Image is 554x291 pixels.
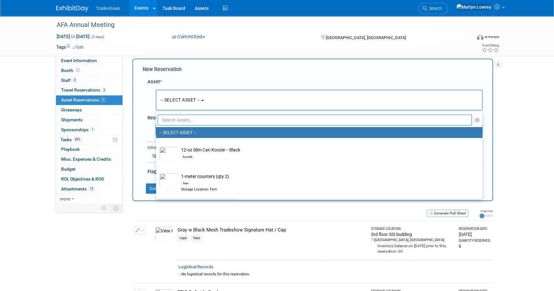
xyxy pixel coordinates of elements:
a: Budget [56,165,123,174]
a: Playbook [56,145,123,154]
button: Committed [170,34,208,40]
div: Image Size [479,209,493,213]
span: Travel Reservations [61,87,107,93]
span: Staff [61,78,77,83]
div: No logistical records for this reservation. [178,271,490,277]
span: Shipments [61,117,83,122]
a: more [56,194,123,204]
span: Search [427,6,442,11]
span: Booth not reserved yet [75,68,81,73]
label: -- SELECT ASSET -- [159,128,476,137]
span: 12 [88,186,95,191]
span: 1 [90,127,95,132]
div: Reservation Date: [459,227,490,231]
a: Attachments12 [56,184,123,194]
button: Generate Pull Sheet [427,210,468,217]
span: Tasks [60,137,82,142]
span: [GEOGRAPHIC_DATA], [GEOGRAPHIC_DATA] [326,35,406,40]
td: 1-meter counters (qty 2) [178,173,470,192]
a: Event Information [56,56,123,66]
a: Edit [73,45,83,50]
div: Advanced Options [147,145,483,151]
span: ROI, Objectives & ROO [61,176,104,182]
div: Storage Location: [371,227,453,231]
div: 3rd floor SSI building [371,231,453,238]
td: 12-oz Slim Can Koozie -- Black [178,147,470,161]
a: Logistical Records [178,264,213,269]
a: Tasks69% [56,135,123,145]
span: Flag: [147,169,158,174]
a: ROI, Objectives & ROO [56,174,123,184]
span: Budget [61,166,75,172]
div: Inventory balance on [DATE] prior to this reservation: 60 [371,243,453,254]
td: Toggle Event Tabs [110,204,123,212]
a: Search [418,3,448,14]
a: Staff3 [56,76,123,85]
span: 3 [72,78,77,83]
span: Attachments [61,186,95,191]
div: 6 [459,243,490,249]
span: (3 days) [91,35,104,39]
a: Travel Reservations3 [56,85,123,95]
input: Search Assets... [158,115,472,125]
span: Tradeshows [96,6,120,11]
span: Sponsorships [61,127,95,132]
a: Sponsorships1 [56,125,123,135]
a: Misc. Expenses & Credits [56,155,123,164]
span: 3 [102,88,107,93]
div: Reservation Notes [147,115,483,121]
span: 69% [73,137,82,142]
span: 4 [101,98,106,102]
div: Asset [147,78,483,85]
a: Booth [56,66,123,76]
span: to [70,34,76,39]
div: hats [191,235,202,241]
div: AFA Annual Meeting [54,19,462,31]
img: Matlyn Lowrey [456,4,492,11]
td: Tags [56,44,83,50]
span: Misc. Expenses & Credits [61,157,111,162]
div: fern [181,181,191,186]
img: ExhibitDay [56,5,88,12]
a: Asset Reservations4 [56,95,123,105]
span: Giveaways [61,107,82,112]
button: Submit [146,183,167,194]
div: In-Person [484,35,499,39]
div: caps [178,235,189,241]
span: Booth [61,68,81,73]
img: Format-Inperson.png [477,34,483,39]
button: -- SELECT ASSET -- [156,90,483,110]
div: koozie [181,154,194,159]
span: Event Information [61,58,97,63]
span: New Reservation [143,66,182,72]
div: Event Format [433,33,499,43]
span: [DATE] [DATE] [56,34,90,39]
td: Personalize Event Tab Strip [99,204,110,212]
span: Playbook [61,147,80,152]
span: -- SELECT ASSET -- [160,97,200,102]
div: [GEOGRAPHIC_DATA], [GEOGRAPHIC_DATA] [371,238,453,243]
span: more [60,196,70,201]
span: Asset Reservations [61,97,106,102]
a: Giveaways [56,105,123,115]
div: Quantity Reserved: [459,238,490,243]
div: Event Rating [482,44,499,47]
img: View Images [155,227,173,241]
a: Specify Shipping Logistics Category [152,153,223,158]
div: Gray w Black Mesh Tradeshow Signature Hat / Cap [178,227,365,233]
a: Shipments [56,115,123,125]
div: [DATE] [459,231,490,238]
div: Storage Location: Fern [181,187,470,192]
